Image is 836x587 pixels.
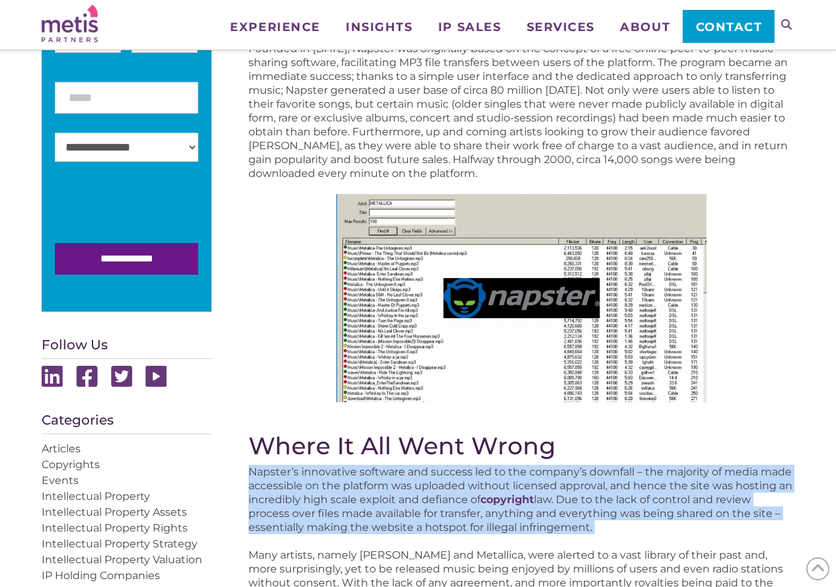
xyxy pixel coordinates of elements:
[42,506,187,518] a: Intellectual Property Assets
[230,21,320,33] span: Experience
[248,432,794,460] h2: Where It All Went Wrong
[42,413,211,434] h4: Categories
[42,5,98,42] img: Metis Partners
[696,21,763,33] span: Contact
[42,474,79,487] a: Events
[346,21,412,33] span: Insights
[55,181,256,232] iframe: reCAPTCHA
[42,522,188,534] a: Intellectual Property Rights
[336,194,706,402] img: Metis Partners - The Purchase of Napster Details
[480,493,534,506] a: copyright
[806,557,829,580] span: Back to Top
[527,21,595,33] span: Services
[111,366,132,387] img: Twitter
[248,42,794,180] p: Founded in [DATE], Napster was originally based on the concept of a free online peer-to-peer musi...
[438,21,501,33] span: IP Sales
[76,366,98,387] img: Facebook
[42,537,198,550] a: Intellectual Property Strategy
[620,21,670,33] span: About
[145,366,167,387] img: Youtube
[42,553,202,566] a: Intellectual Property Valuation
[248,465,794,534] p: Napster’s innovative software and success led to the company’s downfall – the majority of media m...
[42,338,211,359] h4: Follow Us
[42,458,100,471] a: Copyrights
[42,569,160,582] a: IP Holding Companies
[42,366,63,387] img: Linkedin
[42,442,81,455] a: Articles
[683,10,775,43] a: Contact
[42,490,150,502] a: Intellectual Property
